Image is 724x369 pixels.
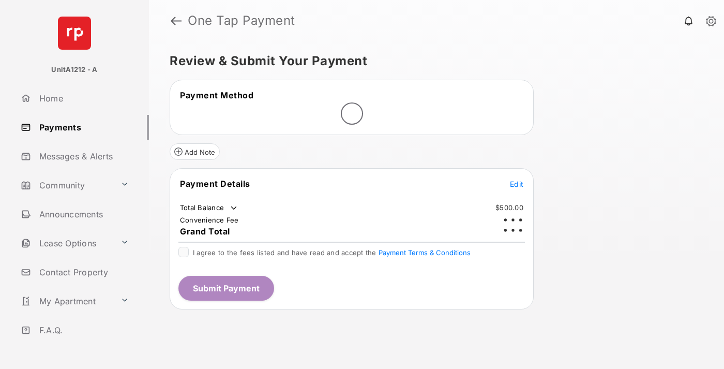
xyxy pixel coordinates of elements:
[17,115,149,140] a: Payments
[17,260,149,285] a: Contact Property
[180,226,230,237] span: Grand Total
[17,289,116,314] a: My Apartment
[17,202,149,227] a: Announcements
[17,144,149,169] a: Messages & Alerts
[170,55,695,67] h5: Review & Submit Your Payment
[180,90,253,100] span: Payment Method
[193,248,471,257] span: I agree to the fees listed and have read and accept the
[495,203,524,212] td: $500.00
[51,65,97,75] p: UnitA1212 - A
[170,143,220,160] button: Add Note
[510,180,523,188] span: Edit
[17,86,149,111] a: Home
[379,248,471,257] button: I agree to the fees listed and have read and accept the
[58,17,91,50] img: svg+xml;base64,PHN2ZyB4bWxucz0iaHR0cDovL3d3dy53My5vcmcvMjAwMC9zdmciIHdpZHRoPSI2NCIgaGVpZ2h0PSI2NC...
[180,179,250,189] span: Payment Details
[179,203,239,213] td: Total Balance
[17,173,116,198] a: Community
[17,231,116,256] a: Lease Options
[188,14,295,27] strong: One Tap Payment
[510,179,523,189] button: Edit
[17,318,149,343] a: F.A.Q.
[179,215,239,225] td: Convenience Fee
[178,276,274,301] button: Submit Payment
